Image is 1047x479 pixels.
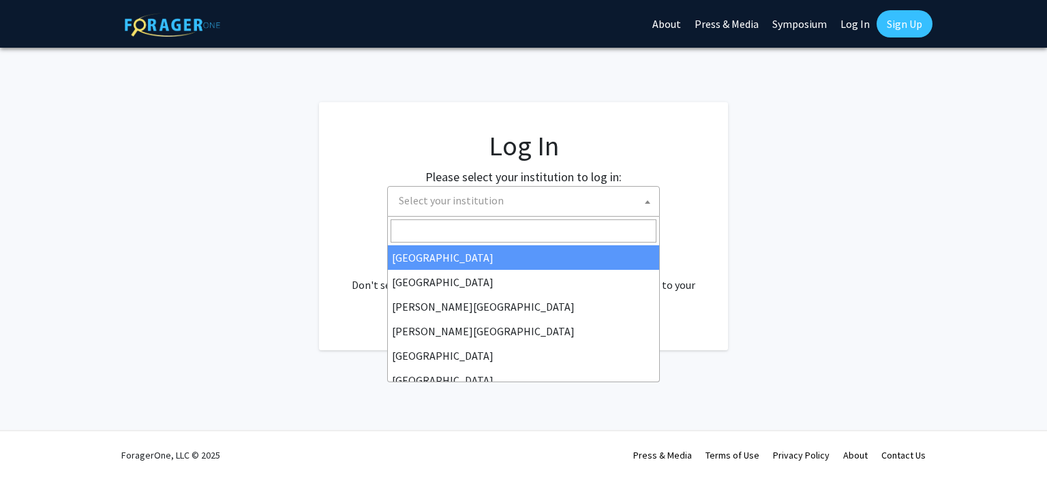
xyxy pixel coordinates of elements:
h1: Log In [346,129,701,162]
a: Sign Up [877,10,932,37]
li: [PERSON_NAME][GEOGRAPHIC_DATA] [388,319,659,343]
label: Please select your institution to log in: [425,168,622,186]
span: Select your institution [387,186,660,217]
iframe: Chat [10,418,58,469]
li: [GEOGRAPHIC_DATA] [388,368,659,392]
li: [GEOGRAPHIC_DATA] [388,270,659,294]
li: [GEOGRAPHIC_DATA] [388,343,659,368]
span: Select your institution [399,194,504,207]
span: Select your institution [393,187,659,215]
a: Terms of Use [705,449,759,461]
a: Privacy Policy [773,449,830,461]
li: [GEOGRAPHIC_DATA] [388,245,659,270]
div: ForagerOne, LLC © 2025 [121,431,220,479]
a: Contact Us [881,449,926,461]
div: No account? . Don't see your institution? about bringing ForagerOne to your institution. [346,244,701,309]
img: ForagerOne Logo [125,13,220,37]
input: Search [391,219,656,243]
a: About [843,449,868,461]
a: Press & Media [633,449,692,461]
li: [PERSON_NAME][GEOGRAPHIC_DATA] [388,294,659,319]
